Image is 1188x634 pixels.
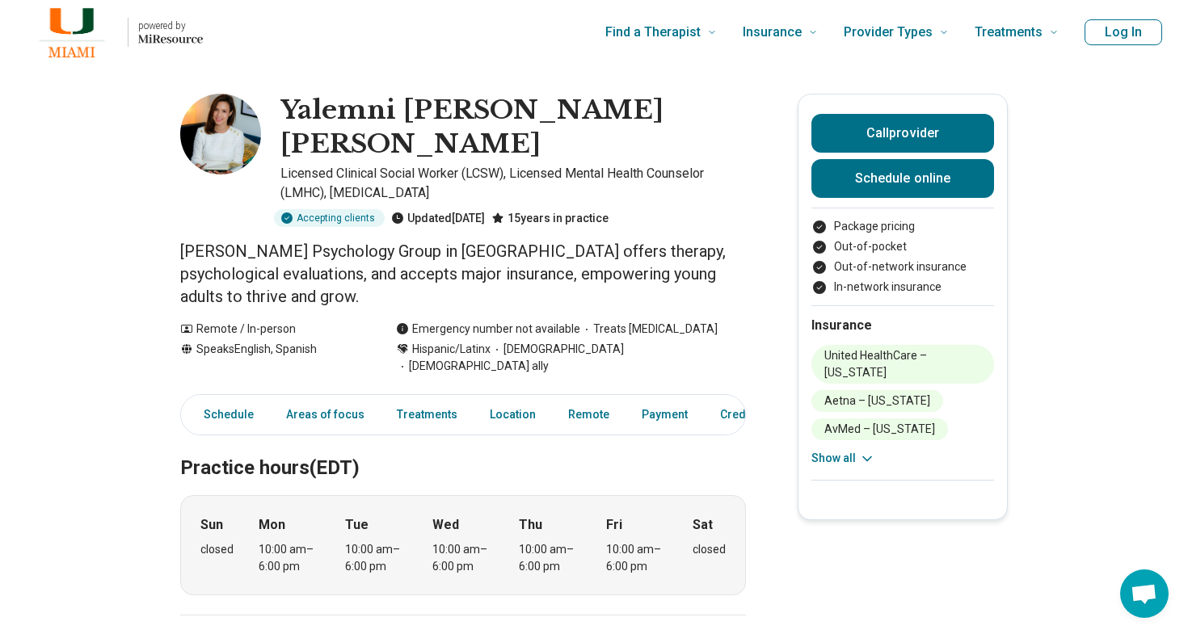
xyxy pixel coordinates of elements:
ul: Payment options [811,218,994,296]
div: closed [693,541,726,558]
div: Remote / In-person [180,321,364,338]
img: Yalemni Luna DeLaurier, Licensed Clinical Social Worker (LCSW) [180,94,261,174]
a: Remote [558,398,619,431]
li: United HealthCare – [US_STATE] [811,345,994,384]
button: Log In [1085,19,1162,45]
a: Areas of focus [276,398,374,431]
span: Find a Therapist [605,21,701,44]
span: [DEMOGRAPHIC_DATA] [491,341,624,358]
li: Aetna – [US_STATE] [811,390,943,412]
span: Insurance [743,21,802,44]
div: closed [200,541,234,558]
strong: Thu [519,515,542,535]
h2: Practice hours (EDT) [180,416,746,482]
li: Out-of-network insurance [811,258,994,275]
div: Speaks English, Spanish [180,341,364,375]
li: In-network insurance [811,279,994,296]
div: 10:00 am – 6:00 pm [345,541,407,575]
strong: Tue [345,515,369,535]
a: Schedule online [811,159,994,198]
strong: Fri [606,515,622,535]
div: 15 years in practice [491,209,609,227]
span: Hispanic/Latinx [412,341,491,358]
div: 10:00 am – 6:00 pm [606,541,668,575]
span: Treats [MEDICAL_DATA] [580,321,718,338]
span: Treatments [975,21,1043,44]
h2: Insurance [811,316,994,335]
div: When does the program meet? [180,495,746,595]
div: Updated [DATE] [391,209,485,227]
div: 10:00 am – 6:00 pm [259,541,321,575]
div: Open chat [1120,569,1169,618]
div: Emergency number not available [396,321,580,338]
strong: Wed [432,515,459,535]
strong: Sun [200,515,223,535]
a: Schedule [184,398,263,431]
li: AvMed – [US_STATE] [811,418,948,440]
p: Licensed Clinical Social Worker (LCSW), Licensed Mental Health Counselor (LMHC), [MEDICAL_DATA] [280,164,746,203]
span: [DEMOGRAPHIC_DATA] ally [396,358,549,375]
li: Package pricing [811,218,994,235]
div: 10:00 am – 6:00 pm [519,541,581,575]
h1: Yalemni [PERSON_NAME] [PERSON_NAME] [280,94,746,161]
p: [PERSON_NAME] Psychology Group in [GEOGRAPHIC_DATA] offers therapy, psychological evaluations, an... [180,240,746,308]
strong: Mon [259,515,285,535]
a: Home page [26,6,203,58]
strong: Sat [693,515,713,535]
p: powered by [138,19,203,32]
a: Location [480,398,546,431]
button: Show all [811,450,875,467]
li: Out-of-pocket [811,238,994,255]
a: Payment [632,398,697,431]
button: Callprovider [811,114,994,153]
span: Provider Types [844,21,933,44]
a: Credentials [710,398,791,431]
a: Treatments [387,398,467,431]
div: 10:00 am – 6:00 pm [432,541,495,575]
div: Accepting clients [274,209,385,227]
